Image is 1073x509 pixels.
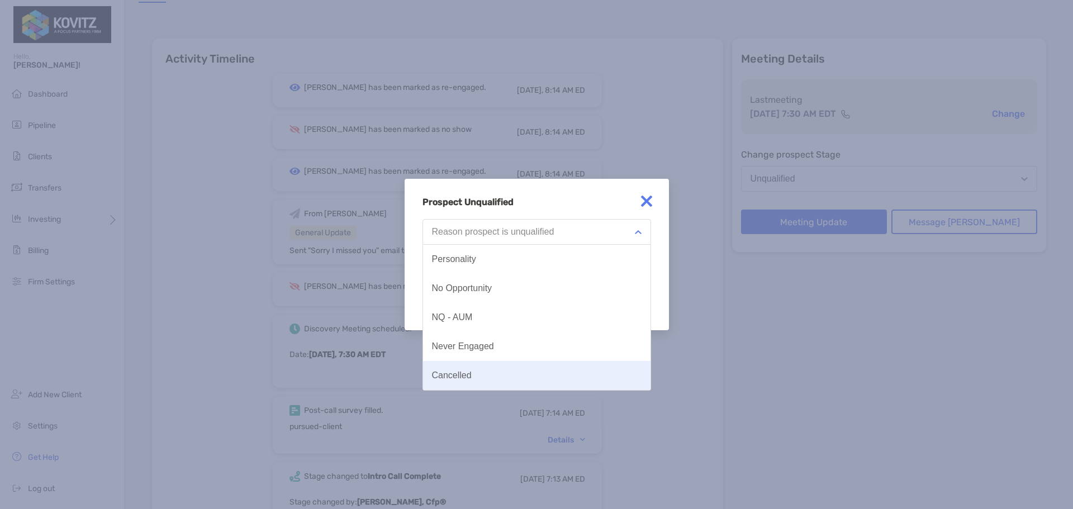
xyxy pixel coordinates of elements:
button: NQ - AUM [423,303,651,332]
div: NQ - AUM [432,312,473,322]
h4: Prospect Unqualified [422,197,651,207]
div: Reason prospect is unqualified [432,227,554,237]
button: Never Engaged [423,332,651,361]
div: Never Engaged [432,341,494,351]
div: Cancelled [432,370,472,380]
button: Personality [423,245,651,274]
button: Cancelled [423,361,651,390]
img: Open dropdown arrow [635,230,642,234]
img: close modal icon [635,190,658,212]
button: No Opportunity [423,274,651,303]
div: No Opportunity [432,283,492,293]
div: Personality [432,254,476,264]
button: Reason prospect is unqualified [422,219,651,245]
